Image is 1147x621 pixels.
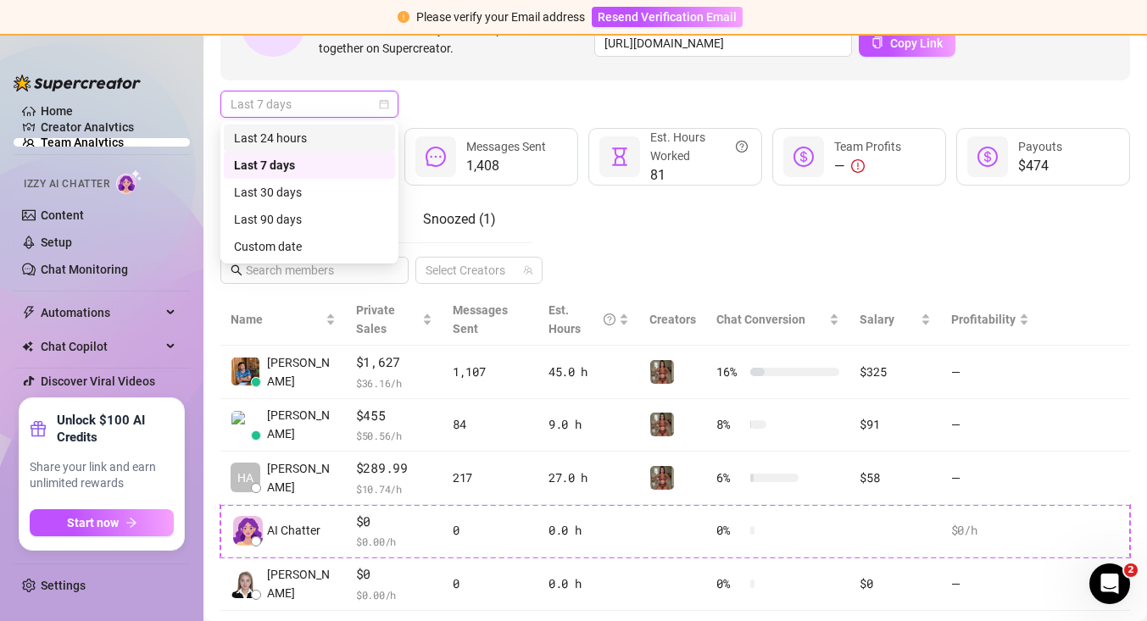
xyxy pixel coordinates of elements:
span: [PERSON_NAME] [267,565,336,602]
span: gift [30,420,47,437]
div: $0 [860,574,930,593]
div: 1,107 [453,363,528,381]
a: Creator Analytics [41,114,176,141]
div: $58 [860,469,930,487]
span: dollar-circle [977,147,998,167]
span: $0 [356,512,432,532]
span: 8 % [716,415,743,434]
span: $ 10.74 /h [356,480,432,497]
button: Copy Link [859,30,955,57]
span: Payouts [1018,140,1062,153]
img: izzy-ai-chatter-avatar-DDCN_rTZ.svg [233,516,263,546]
span: HA [237,469,253,487]
img: logo-BBDzfeDw.svg [14,75,141,91]
span: Profitability [951,313,1016,326]
a: Home [41,104,73,118]
span: question-circle [736,128,748,165]
div: 45.0 h [548,363,630,381]
div: Custom date [234,237,385,256]
div: Last 90 days [224,206,395,233]
div: Last 90 days [234,210,385,229]
div: Est. Hours Worked [650,128,748,165]
div: Est. Hours [548,301,616,338]
span: $ 0.00 /h [356,586,432,603]
div: Custom date [224,233,395,260]
img: Greek [650,413,674,436]
img: AI Chatter [116,169,142,194]
span: Snoozed ( 1 ) [423,211,496,227]
span: 1,408 [466,156,546,176]
div: Last 30 days [234,183,385,202]
div: Last 24 hours [234,129,385,147]
span: Start now [67,516,119,530]
span: 0 % [716,521,743,540]
span: $ 36.16 /h [356,374,432,391]
span: [PERSON_NAME] [267,353,336,391]
span: team [523,265,533,275]
span: Chat Copilot [41,333,161,360]
div: 9.0 h [548,415,630,434]
div: $325 [860,363,930,381]
button: Start nowarrow-right [30,509,174,536]
span: Private Sales [356,303,395,335]
div: 0 [453,521,528,540]
span: Team Profits [834,140,901,153]
input: Search members [246,261,385,280]
span: Last 7 days [231,91,388,117]
div: Last 7 days [234,156,385,175]
div: Please verify your Email address [416,8,585,26]
span: $1,627 [356,352,432,373]
span: thunderbolt [22,306,36,319]
span: Name [231,310,322,329]
td: — [941,399,1039,452]
a: Settings [41,579,86,592]
span: calendar [379,99,389,109]
span: 16 % [716,363,743,381]
div: Last 30 days [224,179,395,206]
span: Salary [860,313,894,326]
div: 0 [453,574,528,593]
span: Izzy AI Chatter [24,176,109,192]
span: Chat Conversion [716,313,805,326]
a: Setup [41,236,72,249]
span: hourglass [610,147,630,167]
span: Copy Link [890,36,943,50]
span: dollar-circle [793,147,814,167]
th: Name [220,294,346,346]
span: Automations [41,299,161,326]
span: $474 [1018,156,1062,176]
div: Last 24 hours [224,125,395,152]
a: Team Analytics [41,136,124,149]
span: Share your link and earn unlimited rewards [30,459,174,492]
img: Alva K [231,411,259,439]
div: — [834,156,901,176]
span: $455 [356,406,432,426]
span: [PERSON_NAME] [267,459,336,496]
a: Discover Viral Videos [41,374,155,388]
img: Chat Copilot [22,341,33,352]
th: Creators [639,294,706,346]
span: $289.99 [356,458,432,479]
span: AI Chatter [267,521,320,540]
div: $91 [860,415,930,434]
span: Messages Sent [466,140,546,153]
span: message [426,147,446,167]
td: — [941,557,1039,611]
div: $0 /h [951,521,1029,540]
a: Chat Monitoring [41,263,128,276]
span: [PERSON_NAME] [267,406,336,443]
img: Greek [650,466,674,490]
div: Last 7 days [224,152,395,179]
div: 27.0 h [548,469,630,487]
span: Add team members to your workspace and work together on Supercreator. [319,20,587,58]
div: 0.0 h [548,521,630,540]
button: Resend Verification Email [592,7,743,27]
span: $0 [356,564,432,585]
span: 6 % [716,469,743,487]
span: copy [871,36,883,48]
strong: Unlock $100 AI Credits [57,412,174,446]
span: 2 [1124,563,1138,577]
td: — [941,346,1039,399]
span: arrow-right [125,517,137,529]
a: Content [41,208,84,222]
